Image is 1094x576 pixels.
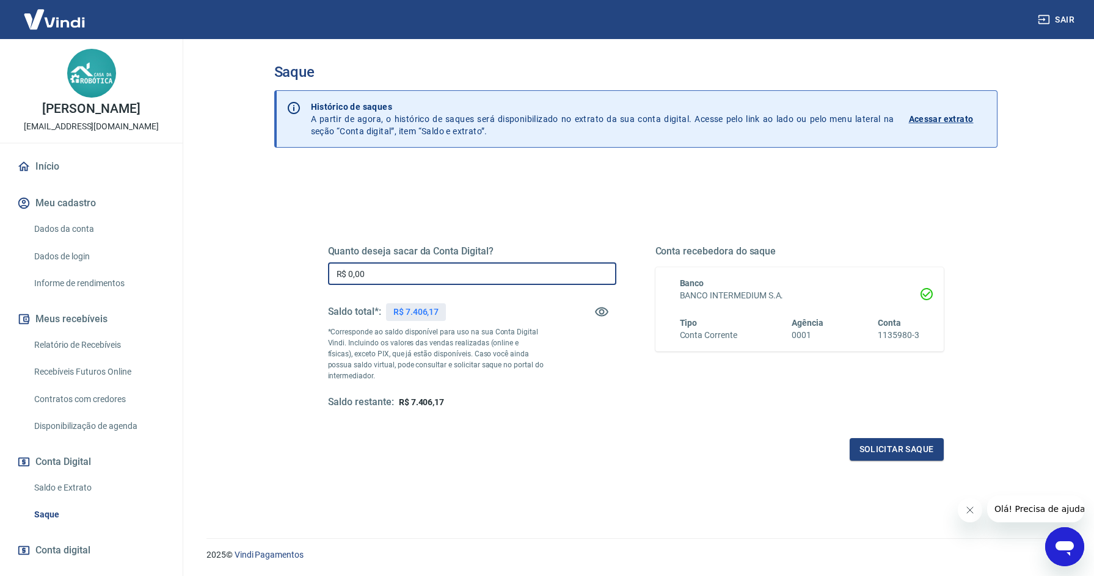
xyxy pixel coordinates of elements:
[29,244,168,269] a: Dados de login
[15,190,168,217] button: Meu cadastro
[909,101,987,137] a: Acessar extrato
[29,359,168,384] a: Recebíveis Futuros Online
[878,329,919,342] h6: 1135980-3
[67,49,116,98] img: bc2e2835-b442-43f7-99d9-c0e4c4ce7154.jpeg
[680,318,698,328] span: Tipo
[399,397,444,407] span: R$ 7.406,17
[29,475,168,500] a: Saldo e Extrato
[909,113,974,125] p: Acessar extrato
[15,537,168,564] a: Conta digital
[850,438,944,461] button: Solicitar saque
[15,448,168,475] button: Conta Digital
[15,153,168,180] a: Início
[15,1,94,38] img: Vindi
[235,550,304,560] a: Vindi Pagamentos
[311,101,894,137] p: A partir de agora, o histórico de saques será disponibilizado no extrato da sua conta digital. Ac...
[328,245,616,257] h5: Quanto deseja sacar da Conta Digital?
[680,329,737,342] h6: Conta Corrente
[1035,9,1079,31] button: Sair
[958,498,982,522] iframe: Fechar mensagem
[29,271,168,296] a: Informe de rendimentos
[328,306,381,318] h5: Saldo total*:
[42,103,140,115] p: [PERSON_NAME]
[792,329,823,342] h6: 0001
[328,326,544,381] p: *Corresponde ao saldo disponível para uso na sua Conta Digital Vindi. Incluindo os valores das ve...
[29,414,168,439] a: Disponibilização de agenda
[24,120,159,133] p: [EMAIL_ADDRESS][DOMAIN_NAME]
[15,306,168,333] button: Meus recebíveis
[206,549,1065,561] p: 2025 ©
[29,387,168,412] a: Contratos com credores
[655,245,944,257] h5: Conta recebedora do saque
[680,278,704,288] span: Banco
[680,289,919,302] h6: BANCO INTERMEDIUM S.A.
[328,396,394,409] h5: Saldo restante:
[7,9,103,18] span: Olá! Precisa de ajuda?
[792,318,823,328] span: Agência
[29,502,168,527] a: Saque
[393,306,439,319] p: R$ 7.406,17
[1045,527,1084,566] iframe: Botão para abrir a janela de mensagens
[274,63,997,81] h3: Saque
[29,217,168,242] a: Dados da conta
[29,333,168,358] a: Relatório de Recebíveis
[878,318,901,328] span: Conta
[987,495,1084,522] iframe: Mensagem da empresa
[311,101,894,113] p: Histórico de saques
[35,542,90,559] span: Conta digital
